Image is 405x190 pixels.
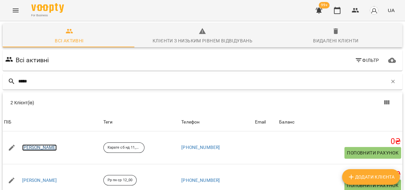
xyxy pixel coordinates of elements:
div: Email [255,118,266,126]
span: For Business [31,13,64,18]
span: Баланс [279,118,401,126]
div: Sort [255,118,266,126]
span: Поповнити рахунок [347,149,398,157]
div: Sort [181,118,200,126]
span: 99+ [319,2,330,8]
div: ПІБ [4,118,11,126]
div: Рр пн ср 12_00 [103,175,137,185]
span: ПІБ [4,118,101,126]
button: Menu [8,3,23,18]
span: UA [388,7,395,14]
img: avatar_s.png [369,6,379,15]
span: Поповнити рахунок [347,182,398,189]
div: Теги [103,118,179,126]
div: 2 Клієнт(ів) [10,99,206,106]
button: Додати клієнта [342,169,400,185]
span: Додати клієнта [347,173,395,181]
div: Видалені клієнти [313,37,358,45]
button: Поповнити рахунок [344,147,401,159]
button: Фільтр [352,54,382,66]
a: [PERSON_NAME] [22,144,57,151]
span: Email [255,118,277,126]
div: Table Toolbar [3,92,402,113]
div: Всі активні [55,37,83,45]
p: Рр пн ср 12_00 [108,178,132,183]
img: Voopty Logo [31,3,64,13]
div: Sort [4,118,11,126]
button: Показати колонки [379,95,395,110]
span: Телефон [181,118,252,126]
h6: Всі активні [16,55,49,65]
span: Фільтр [355,56,379,64]
div: Телефон [181,118,200,126]
a: [PHONE_NUMBER] [181,178,220,183]
div: Карате сб нд 11_10 [103,142,144,153]
div: Sort [279,118,294,126]
p: Карате сб нд 11_10 [108,145,140,151]
button: UA [385,4,397,16]
div: Клієнти з низьким рівнем відвідувань [153,37,252,45]
a: [PHONE_NUMBER] [181,145,220,150]
h5: 0 ₴ [279,169,401,180]
a: [PERSON_NAME] [22,177,57,184]
div: Баланс [279,118,294,126]
h5: 0 ₴ [279,137,401,147]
